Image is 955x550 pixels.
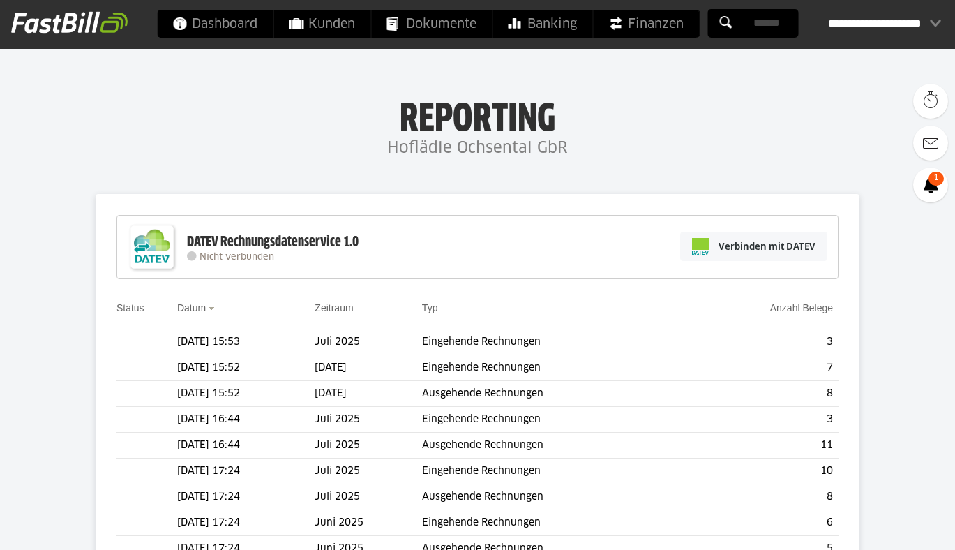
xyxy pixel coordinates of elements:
[172,10,257,38] span: Dashboard
[187,233,359,251] div: DATEV Rechnungsdatenservice 1.0
[273,10,370,38] a: Kunden
[688,407,839,433] td: 3
[688,329,839,355] td: 3
[688,381,839,407] td: 8
[177,302,206,313] a: Datum
[422,329,689,355] td: Eingehende Rechnungen
[116,302,144,313] a: Status
[315,484,422,510] td: Juli 2025
[124,219,180,275] img: DATEV-Datenservice Logo
[692,238,709,255] img: pi-datev-logo-farbig-24.svg
[177,510,315,536] td: [DATE] 17:24
[386,10,476,38] span: Dokumente
[608,10,684,38] span: Finanzen
[422,484,689,510] td: Ausgehende Rechnungen
[593,10,699,38] a: Finanzen
[422,433,689,459] td: Ausgehende Rechnungen
[492,10,592,38] a: Banking
[177,433,315,459] td: [DATE] 16:44
[315,355,422,381] td: [DATE]
[913,168,948,202] a: 1
[315,329,422,355] td: Juli 2025
[371,10,492,38] a: Dokumente
[315,433,422,459] td: Juli 2025
[177,407,315,433] td: [DATE] 16:44
[422,302,438,313] a: Typ
[422,355,689,381] td: Eingehende Rechnungen
[315,407,422,433] td: Juli 2025
[315,381,422,407] td: [DATE]
[422,381,689,407] td: Ausgehende Rechnungen
[688,433,839,459] td: 11
[200,253,274,262] span: Nicht verbunden
[315,510,422,536] td: Juni 2025
[688,484,839,510] td: 8
[177,355,315,381] td: [DATE] 15:52
[315,459,422,484] td: Juli 2025
[928,172,944,186] span: 1
[688,355,839,381] td: 7
[177,329,315,355] td: [DATE] 15:53
[140,98,815,135] h1: Reporting
[315,302,353,313] a: Zeitraum
[177,381,315,407] td: [DATE] 15:52
[289,10,355,38] span: Kunden
[422,459,689,484] td: Eingehende Rechnungen
[157,10,273,38] a: Dashboard
[680,232,827,261] a: Verbinden mit DATEV
[688,510,839,536] td: 6
[688,459,839,484] td: 10
[508,10,577,38] span: Banking
[11,11,128,34] img: fastbill_logo_white.png
[770,302,833,313] a: Anzahl Belege
[177,484,315,510] td: [DATE] 17:24
[209,307,218,310] img: sort_desc.gif
[422,510,689,536] td: Eingehende Rechnungen
[719,239,815,253] span: Verbinden mit DATEV
[177,459,315,484] td: [DATE] 17:24
[422,407,689,433] td: Eingehende Rechnungen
